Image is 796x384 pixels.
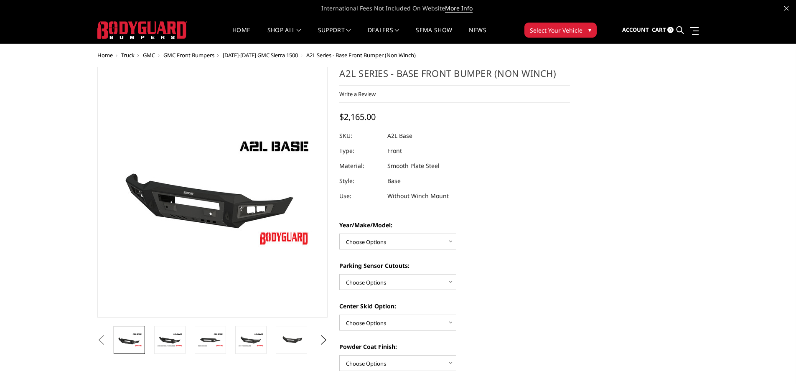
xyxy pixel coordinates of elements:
a: A2L Series - Base Front Bumper (Non Winch) [97,67,328,318]
dt: Use: [339,188,381,203]
span: ▾ [588,25,591,34]
button: Previous [95,334,108,346]
dt: Type: [339,143,381,158]
button: Next [317,334,330,346]
img: A2L Series - Base Front Bumper (Non Winch) [197,333,224,347]
a: Write a Review [339,90,376,98]
label: Powder Coat Finish: [339,342,570,351]
span: A2L Series - Base Front Bumper (Non Winch) [306,51,416,59]
span: Account [622,26,649,33]
label: Parking Sensor Cutouts: [339,261,570,270]
img: BODYGUARD BUMPERS [97,21,187,39]
span: Cart [652,26,666,33]
dd: Without Winch Mount [387,188,449,203]
img: A2L Series - Base Front Bumper (Non Winch) [278,334,305,346]
a: Home [97,51,113,59]
img: A2L Series - Base Front Bumper (Non Winch) [157,333,183,347]
a: Support [318,27,351,43]
a: Dealers [368,27,399,43]
label: Year/Make/Model: [339,221,570,229]
span: 0 [667,27,674,33]
dd: A2L Base [387,128,412,143]
span: Select Your Vehicle [530,26,582,35]
dt: Style: [339,173,381,188]
a: [DATE]-[DATE] GMC Sierra 1500 [223,51,298,59]
a: GMC [143,51,155,59]
a: More Info [445,4,473,13]
h1: A2L Series - Base Front Bumper (Non Winch) [339,67,570,86]
dd: Smooth Plate Steel [387,158,440,173]
a: News [469,27,486,43]
a: Cart 0 [652,19,674,41]
a: SEMA Show [416,27,452,43]
dt: SKU: [339,128,381,143]
a: GMC Front Bumpers [163,51,214,59]
button: Select Your Vehicle [524,23,597,38]
dt: Material: [339,158,381,173]
label: Center Skid Option: [339,302,570,310]
dd: Front [387,143,402,158]
a: Account [622,19,649,41]
img: A2L Series - Base Front Bumper (Non Winch) [116,333,142,347]
a: Home [232,27,250,43]
a: Truck [121,51,135,59]
span: $2,165.00 [339,111,376,122]
img: A2L Series - Base Front Bumper (Non Winch) [238,333,264,347]
dd: Base [387,173,401,188]
a: shop all [267,27,301,43]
